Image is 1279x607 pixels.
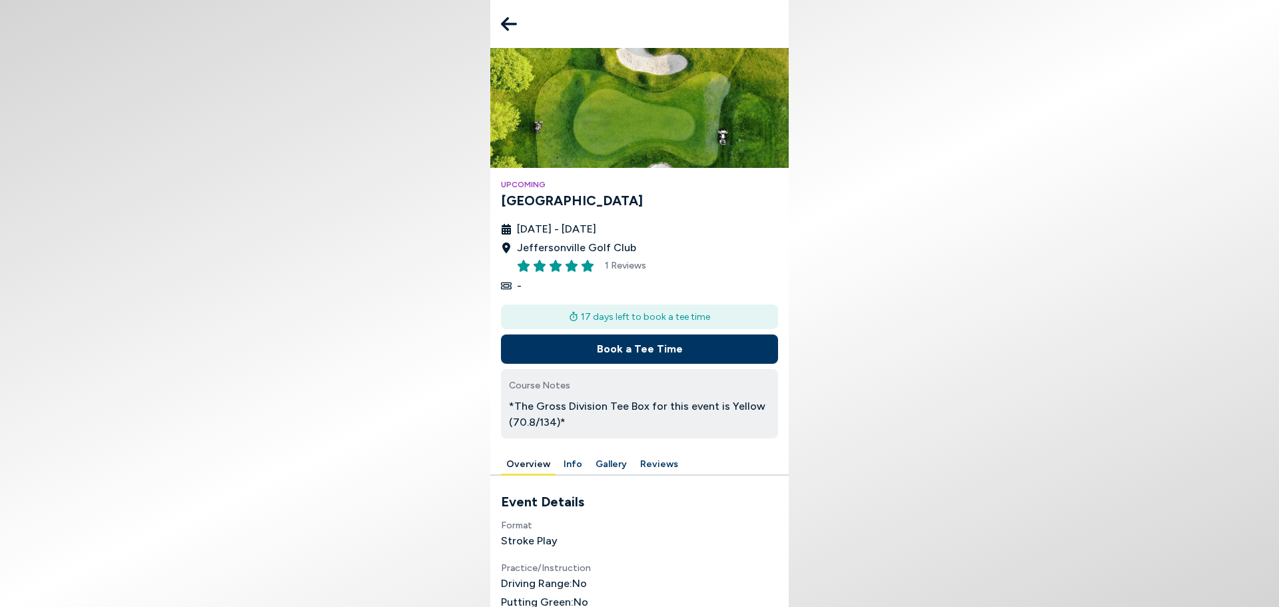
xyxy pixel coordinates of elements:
[509,398,770,430] p: *The Gross Division Tee Box for this event is Yellow (70.8/134)*
[517,221,596,237] span: [DATE] - [DATE]
[605,259,646,273] span: 1 Reviews
[501,191,778,211] h3: [GEOGRAPHIC_DATA]
[549,259,562,273] button: Rate this item 3 stars
[490,48,789,168] img: Jeffersonville
[501,562,591,574] span: Practice/Instruction
[558,454,588,475] button: Info
[501,533,778,549] h4: Stroke Play
[517,278,522,294] span: -
[501,454,556,475] button: Overview
[590,454,632,475] button: Gallery
[635,454,683,475] button: Reviews
[501,304,778,329] div: 17 days left to book a tee time
[501,576,778,592] h4: Driving Range: No
[509,380,570,391] span: Course Notes
[581,259,594,273] button: Rate this item 5 stars
[517,240,636,256] span: Jeffersonville Golf Club
[501,179,778,191] h4: Upcoming
[490,454,789,475] div: Manage your account
[517,259,530,273] button: Rate this item 1 stars
[565,259,578,273] button: Rate this item 4 stars
[533,259,546,273] button: Rate this item 2 stars
[501,334,778,364] button: Book a Tee Time
[501,492,778,512] h3: Event Details
[501,520,532,531] span: Format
